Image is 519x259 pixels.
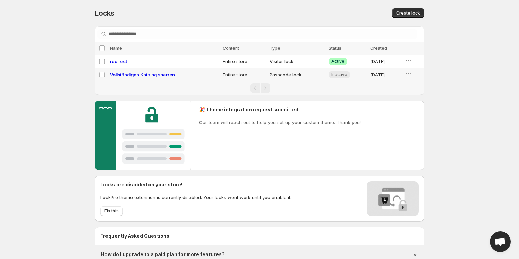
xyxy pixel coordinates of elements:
button: Create lock [392,8,424,18]
a: redirect [110,59,127,64]
p: LockPro theme extension is currently disabled. Your locks wont work until you enable it. [100,194,291,201]
td: [DATE] [368,55,403,68]
nav: Pagination [95,81,424,95]
span: Fix this [104,208,119,214]
span: Type [270,45,280,51]
span: Active [331,59,344,64]
img: Customer support [95,101,191,170]
td: Entire store [221,68,267,81]
span: Status [329,45,341,51]
h1: How do I upgrade to a paid plan for more features? [101,251,225,258]
span: Create lock [396,10,420,16]
td: Visitor lock [267,55,326,68]
h2: Locks are disabled on your store! [100,181,291,188]
span: Created [370,45,387,51]
td: Passcode lock [267,68,326,81]
td: Entire store [221,55,267,68]
span: Inactive [331,72,347,77]
img: Locks disabled [367,181,419,216]
td: [DATE] [368,68,403,81]
button: Fix this [100,206,123,216]
a: Vollständigen Katalog sperren [110,72,175,77]
h2: Frequently Asked Questions [100,233,419,240]
span: Name [110,45,122,51]
span: Content [223,45,239,51]
h2: 🎉 Theme integration request submitted! [199,106,361,113]
p: Our team will reach out to help you set up your custom theme. Thank you! [199,119,361,126]
span: Locks [95,9,114,17]
div: Open chat [490,231,511,252]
